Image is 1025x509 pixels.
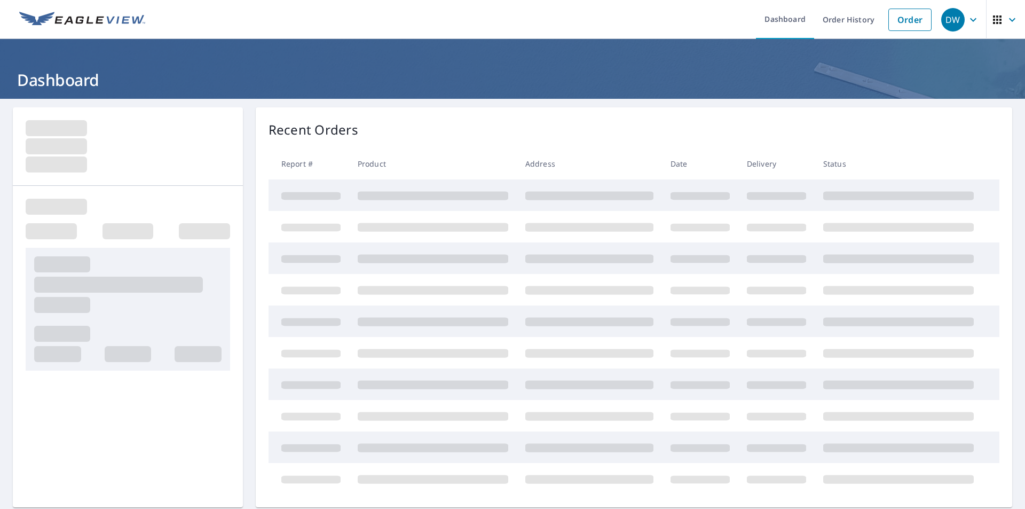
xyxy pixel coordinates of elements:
img: EV Logo [19,12,145,28]
h1: Dashboard [13,69,1012,91]
th: Date [662,148,738,179]
div: DW [941,8,965,32]
th: Product [349,148,517,179]
th: Delivery [738,148,815,179]
th: Address [517,148,662,179]
th: Status [815,148,982,179]
th: Report # [269,148,349,179]
p: Recent Orders [269,120,358,139]
a: Order [888,9,932,31]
